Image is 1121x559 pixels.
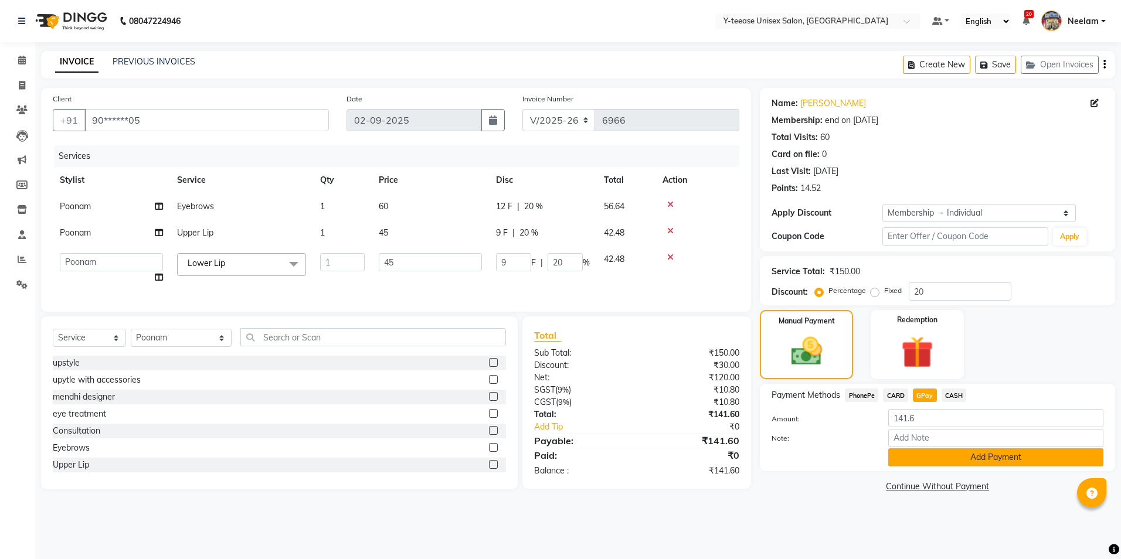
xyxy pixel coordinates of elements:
button: Save [975,56,1016,74]
img: logo [30,5,110,38]
span: CARD [883,388,908,402]
div: ( ) [525,384,637,396]
span: Poonam [60,227,91,238]
div: Card on file: [772,148,820,161]
div: Last Visit: [772,165,811,178]
a: PREVIOUS INVOICES [113,56,195,67]
div: Discount: [525,359,637,371]
span: 9% [558,385,569,394]
a: [PERSON_NAME] [800,97,866,110]
span: 1 [320,227,325,238]
button: +91 [53,109,86,131]
th: Qty [313,167,372,193]
img: _cash.svg [782,333,832,369]
span: Total [534,329,561,342]
span: | [541,257,543,269]
input: Enter Offer / Coupon Code [882,227,1048,246]
img: Neelam [1041,11,1062,31]
div: ₹0 [637,448,748,462]
span: 20 % [524,200,543,213]
span: 42.48 [604,254,624,264]
div: upytle with accessories [53,374,141,386]
div: Balance : [525,465,637,477]
span: CASH [942,388,967,402]
button: Open Invoices [1021,56,1099,74]
span: 9 F [496,227,508,239]
input: Add Note [888,429,1103,447]
span: Payment Methods [772,389,840,401]
div: Total Visits: [772,131,818,144]
div: ₹141.60 [637,465,748,477]
div: ₹120.00 [637,371,748,384]
th: Stylist [53,167,170,193]
span: 60 [379,201,388,212]
a: INVOICE [55,52,98,73]
span: 20 [1024,10,1034,18]
div: ( ) [525,396,637,408]
label: Fixed [884,285,902,296]
div: Coupon Code [772,230,882,243]
span: 20 % [519,227,538,239]
div: Discount: [772,286,808,298]
div: Sub Total: [525,347,637,359]
b: 08047224946 [129,5,181,38]
th: Action [655,167,739,193]
span: 12 F [496,200,512,213]
div: Total: [525,408,637,421]
th: Total [597,167,655,193]
label: Redemption [897,315,937,325]
span: Eyebrows [177,201,214,212]
div: Apply Discount [772,207,882,219]
label: Amount: [763,414,879,424]
div: Service Total: [772,265,825,278]
div: ₹150.00 [830,265,860,278]
label: Percentage [828,285,866,296]
a: x [225,258,230,268]
input: Amount [888,409,1103,427]
div: [DATE] [813,165,838,178]
span: CGST [534,397,556,407]
button: Create New [903,56,970,74]
span: Neelam [1068,15,1099,28]
div: Consultation [53,425,100,437]
div: mendhi designer [53,391,115,403]
div: ₹10.80 [637,396,748,408]
button: Apply [1053,228,1086,246]
div: ₹0 [655,421,749,433]
div: ₹141.60 [637,434,748,448]
span: SGST [534,384,555,395]
label: Date [347,94,362,104]
span: 56.64 [604,201,624,212]
a: 20 [1023,16,1030,26]
a: Add Tip [525,421,655,433]
span: | [512,227,515,239]
span: Poonam [60,201,91,212]
input: Search by Name/Mobile/Email/Code [84,109,329,131]
div: Upper Lip [53,459,89,471]
th: Disc [489,167,597,193]
button: Add Payment [888,448,1103,466]
span: 42.48 [604,227,624,238]
label: Note: [763,433,879,444]
span: | [517,200,519,213]
img: _gift.svg [891,332,943,372]
span: 9% [558,397,569,407]
span: PhonePe [845,388,878,402]
label: Manual Payment [779,316,835,326]
div: ₹141.60 [637,408,748,421]
div: 14.52 [800,182,821,195]
span: GPay [913,388,937,402]
div: 0 [822,148,827,161]
span: F [531,257,536,269]
div: Payable: [525,434,637,448]
div: eye treatment [53,408,106,420]
span: 45 [379,227,388,238]
div: Net: [525,371,637,384]
span: Upper Lip [177,227,213,238]
div: Services [54,145,748,167]
div: Name: [772,97,798,110]
th: Service [170,167,313,193]
div: end on [DATE] [825,114,878,127]
a: Continue Without Payment [762,480,1113,493]
div: Points: [772,182,798,195]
